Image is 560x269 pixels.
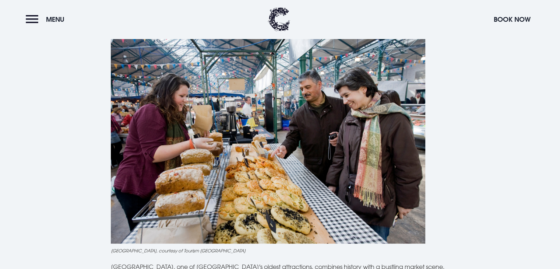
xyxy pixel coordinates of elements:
[490,11,534,27] button: Book Now
[26,11,68,27] button: Menu
[268,7,290,31] img: Clandeboye Lodge
[111,34,425,244] img: Markets Northern Ireland
[111,247,450,254] figcaption: [GEOGRAPHIC_DATA], courtesy of Tourism [GEOGRAPHIC_DATA]
[46,15,64,24] span: Menu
